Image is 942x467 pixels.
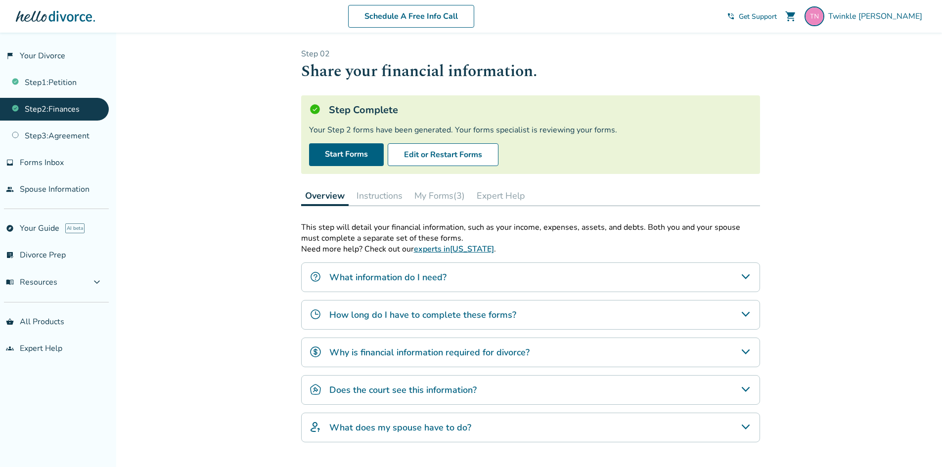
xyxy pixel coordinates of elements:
h4: What does my spouse have to do? [329,421,471,434]
button: Edit or Restart Forms [388,143,498,166]
span: Get Support [739,12,777,21]
img: Does the court see this information? [310,383,321,395]
div: How long do I have to complete these forms? [301,300,760,330]
div: Your Step 2 forms have been generated. Your forms specialist is reviewing your forms. [309,125,752,135]
span: explore [6,224,14,232]
span: groups [6,344,14,352]
img: What does my spouse have to do? [310,421,321,433]
span: Resources [6,277,57,288]
button: Overview [301,186,349,206]
span: shopping_cart [785,10,797,22]
span: inbox [6,159,14,167]
h4: Why is financial information required for divorce? [329,346,530,359]
span: expand_more [91,276,103,288]
div: Does the court see this information? [301,375,760,405]
h4: Does the court see this information? [329,383,477,396]
h1: Share your financial information. [301,59,760,84]
img: What information do I need? [310,271,321,283]
span: Forms Inbox [20,157,64,168]
span: phone_in_talk [727,12,735,20]
div: Why is financial information required for divorce? [301,338,760,367]
span: Twinkle [PERSON_NAME] [828,11,926,22]
p: Step 0 2 [301,48,760,59]
button: Expert Help [473,186,529,206]
p: Need more help? Check out our . [301,244,760,255]
h5: Step Complete [329,103,398,117]
h4: What information do I need? [329,271,447,284]
p: This step will detail your financial information, such as your income, expenses, assets, and debt... [301,222,760,244]
a: phone_in_talkGet Support [727,12,777,21]
span: list_alt_check [6,251,14,259]
span: people [6,185,14,193]
img: How long do I have to complete these forms? [310,308,321,320]
img: Why is financial information required for divorce? [310,346,321,358]
a: Schedule A Free Info Call [348,5,474,28]
span: AI beta [65,223,85,233]
span: shopping_basket [6,318,14,326]
h4: How long do I have to complete these forms? [329,308,516,321]
a: Start Forms [309,143,384,166]
span: menu_book [6,278,14,286]
span: flag_2 [6,52,14,60]
a: experts in[US_STATE] [414,244,494,255]
img: twwinnkle@yahoo.com [805,6,824,26]
button: My Forms(3) [410,186,469,206]
div: What does my spouse have to do? [301,413,760,442]
button: Instructions [353,186,406,206]
div: What information do I need? [301,262,760,292]
iframe: Chat Widget [893,420,942,467]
